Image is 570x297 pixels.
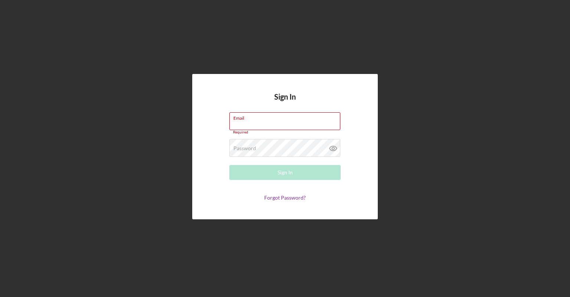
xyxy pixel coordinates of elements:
[274,93,296,112] h4: Sign In
[233,145,256,151] label: Password
[229,130,341,135] div: Required
[278,165,293,180] div: Sign In
[229,165,341,180] button: Sign In
[233,113,340,121] label: Email
[264,194,306,201] a: Forgot Password?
